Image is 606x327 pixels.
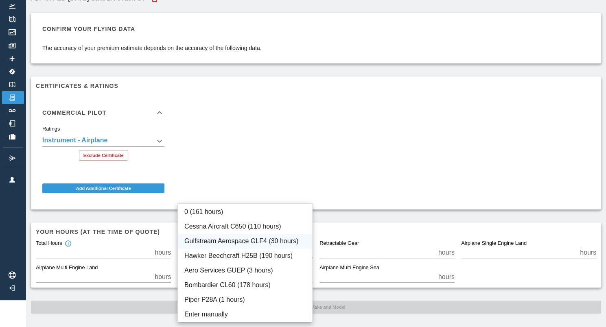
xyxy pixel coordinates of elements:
[178,219,312,234] li: Cessna Aircraft C650 (110 hours)
[178,307,312,322] li: Enter manually
[178,205,312,219] li: 0 (161 hours)
[178,263,312,278] li: Aero Services GUEP (3 hours)
[178,234,312,249] li: Gulfstream Aerospace GLF4 (30 hours)
[178,292,312,307] li: Piper P28A (1 hours)
[178,278,312,292] li: Bombardier CL60 (178 hours)
[178,249,312,263] li: Hawker Beechcraft H25B (190 hours)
